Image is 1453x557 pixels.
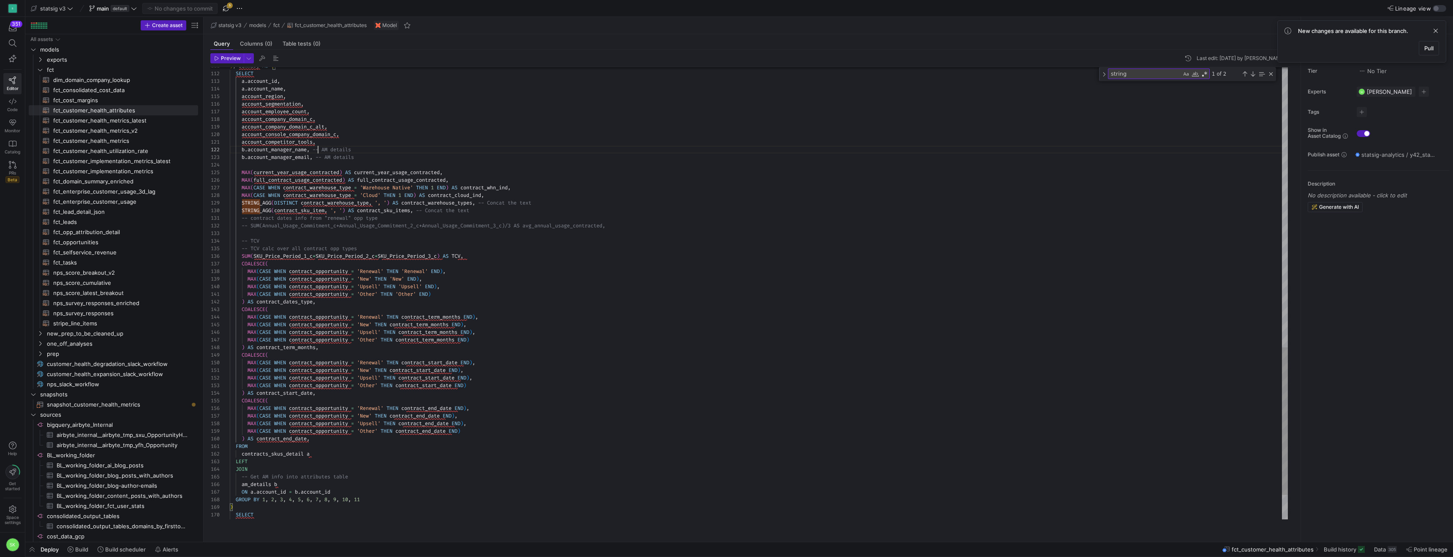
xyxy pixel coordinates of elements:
[53,268,188,278] span: nps_score_breakout_v2​​​​​​​​​​
[29,75,198,85] a: dim_domain_company_lookup​​​​​​​​​​
[29,115,198,126] a: fct_customer_health_metrics_latest​​​​​​​​​​
[210,123,220,131] div: 119
[47,532,197,541] span: cost_data_gcp​​​​​​​​
[40,5,65,12] span: statsig v3
[29,105,198,115] a: fct_customer_health_attributes​​​​​​​​​​
[268,184,280,191] span: WHEN
[248,85,283,92] span: account_name
[53,177,188,186] span: fct_domain_summary_enriched​​​​​​​​​​
[6,538,19,552] div: SK
[348,177,354,183] span: AS
[47,451,197,460] span: BL_working_folder​​​​​​​​
[53,96,188,105] span: fct_cost_margins​​​​​​​​​​
[210,199,220,207] div: 129
[30,36,53,42] div: All assets
[360,192,381,199] span: 'Cloud'
[248,78,277,85] span: account_id
[53,298,188,308] span: nps_survey_responses_enriched​​​​​​​​​​
[357,177,446,183] span: full_contract_usage_contracted
[29,359,198,369] a: customer_health_degradation_slack_workflow​​​​​
[345,169,351,176] span: AS
[313,139,316,145] span: ,
[242,192,250,199] span: MAX
[53,227,188,237] span: fct_opp_attribution_detail​​​​​​​​​​
[3,115,22,137] a: Monitor
[29,126,198,136] div: Press SPACE to select this row.
[97,5,109,12] span: main
[29,420,198,430] div: Press SPACE to select this row.
[29,318,198,328] a: stripe_line_items​​​​​​​​​​
[7,86,19,91] span: Editor
[242,108,307,115] span: account_employee_count
[29,470,198,481] a: BL_working_folder_blog_posts_with_authors​​​​​​​​​
[253,192,265,199] span: CASE
[250,184,253,191] span: (
[1308,68,1350,74] span: Tier
[29,399,198,410] a: snapshot_customer_health_metrics​​​​​​​
[29,278,198,288] a: nps_score_cumulative​​​​​​​​​​
[440,169,443,176] span: ,
[1359,68,1387,74] span: No Tier
[242,184,250,191] span: MAX
[29,65,198,75] div: Press SPACE to select this row.
[29,237,198,247] a: fct_opportunities​​​​​​​​​​
[47,55,197,65] span: exports
[163,546,178,553] span: Alerts
[29,227,198,237] a: fct_opp_attribution_detail​​​​​​​​​​
[210,184,220,191] div: 127
[210,176,220,184] div: 126
[29,207,198,217] a: fct_lead_detail_json​​​​​​​​​​
[242,101,301,107] span: account_segmentation
[3,20,22,35] button: 351
[29,430,198,440] a: airbyte_internal__airbyte_tmp_sxu_OpportunityHistory​​​​​​​​​
[1357,66,1389,76] button: No tierNo Tier
[5,176,19,183] span: Beta
[265,41,272,46] span: (0)
[29,115,198,126] div: Press SPACE to select this row.
[1197,55,1285,61] div: Last edit: [DATE] by [PERSON_NAME]
[242,169,250,176] span: MAX
[283,41,321,46] span: Table tests
[57,501,188,511] span: BL_working_folder_fct_user_stats​​​​​​​​​
[47,420,197,430] span: bigquery_airbyte_Internal​​​​​​​​
[1319,204,1359,210] span: Generate with AI
[210,93,220,100] div: 115
[221,55,241,61] span: Preview
[53,146,188,156] span: fct_customer_health_utilization_rate​​​​​​​​​​
[210,146,220,153] div: 122
[250,177,253,183] span: (
[210,108,220,115] div: 117
[40,390,197,399] span: snapshots
[29,85,198,95] a: fct_consolidated_cost_data​​​​​​​​​​
[1268,71,1274,77] div: Close (Escape)
[210,115,220,123] div: 118
[285,20,369,30] button: fct_customer_health_attributes
[29,136,198,146] a: fct_customer_health_metrics​​​​​​​​​​
[301,199,369,206] span: contract_warehouse_type
[29,85,198,95] div: Press SPACE to select this row.
[53,197,188,207] span: fct_enterprise_customer_usage​​​​​​​​​​
[277,78,280,85] span: ,
[5,481,20,491] span: Get started
[29,34,198,44] div: Press SPACE to select this row.
[57,440,188,450] span: airbyte_internal__airbyte_tmp_yfh_Opportunity​​​​​​​​​
[47,349,197,359] span: prep
[53,238,188,247] span: fct_opportunities​​​​​​​​​​
[29,308,198,318] a: nps_survey_responses​​​​​​​​​​
[29,156,198,166] a: fct_customer_implementation_metrics_latest​​​​​​​​​​
[29,369,198,379] a: customer_health_expansion_slack_workflow​​​​​
[29,95,198,105] div: Press SPACE to select this row.
[1367,88,1412,95] span: [PERSON_NAME]
[242,154,245,161] span: b
[29,531,198,541] a: cost_data_gcp​​​​​​​​
[47,339,197,349] span: one_off_analyses
[1324,546,1356,553] span: Build history
[29,197,198,207] a: fct_enterprise_customer_usage​​​​​​​​​​
[57,471,188,481] span: BL_working_folder_blog_posts_with_authors​​​​​​​​​
[242,139,313,145] span: account_competitor_tools
[3,461,22,494] button: Getstarted
[313,41,321,46] span: (0)
[1308,181,1450,187] p: Description
[53,248,188,257] span: fct_selfservice_revenue​​​​​​​​​​
[53,207,188,217] span: fct_lead_detail_json​​​​​​​​​​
